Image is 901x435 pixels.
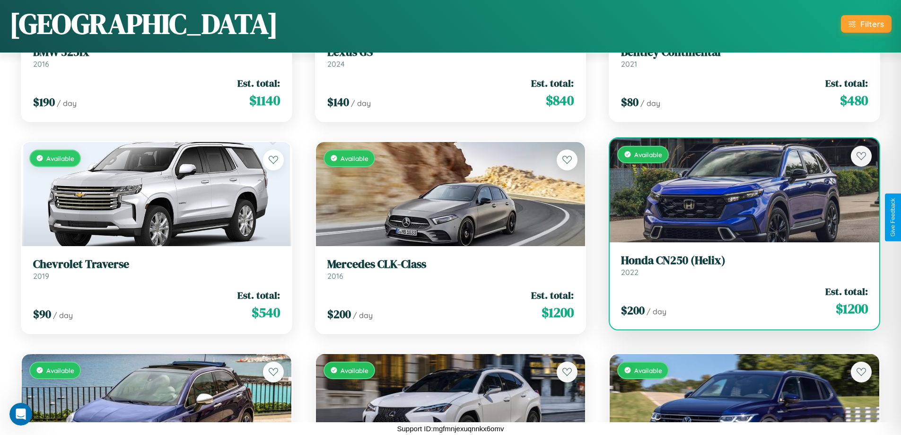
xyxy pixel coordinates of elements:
[621,45,868,69] a: Bentley Continental2021
[542,303,574,322] span: $ 1200
[836,299,868,318] span: $ 1200
[327,306,351,322] span: $ 200
[825,284,868,298] span: Est. total:
[840,91,868,110] span: $ 480
[634,366,662,374] span: Available
[531,288,574,302] span: Est. total:
[841,15,892,33] button: Filters
[33,94,55,110] span: $ 190
[46,366,74,374] span: Available
[351,98,371,108] span: / day
[341,366,368,374] span: Available
[33,306,51,322] span: $ 90
[621,254,868,277] a: Honda CN250 (Helix)2022
[33,257,280,271] h3: Chevrolet Traverse
[327,59,345,69] span: 2024
[531,76,574,90] span: Est. total:
[621,267,639,277] span: 2022
[33,59,49,69] span: 2016
[621,59,637,69] span: 2021
[327,45,574,59] h3: Lexus GS
[327,271,343,281] span: 2016
[53,311,73,320] span: / day
[621,302,645,318] span: $ 200
[621,94,639,110] span: $ 80
[640,98,660,108] span: / day
[9,4,278,43] h1: [GEOGRAPHIC_DATA]
[634,151,662,159] span: Available
[46,154,74,162] span: Available
[249,91,280,110] span: $ 1140
[327,257,574,271] h3: Mercedes CLK-Class
[353,311,373,320] span: / day
[252,303,280,322] span: $ 540
[890,198,896,237] div: Give Feedback
[341,154,368,162] span: Available
[647,307,666,316] span: / day
[825,76,868,90] span: Est. total:
[33,45,280,59] h3: BMW 325ix
[327,45,574,69] a: Lexus GS2024
[327,94,349,110] span: $ 140
[33,257,280,281] a: Chevrolet Traverse2019
[33,45,280,69] a: BMW 325ix2016
[237,76,280,90] span: Est. total:
[621,45,868,59] h3: Bentley Continental
[57,98,77,108] span: / day
[860,19,884,29] div: Filters
[9,403,32,426] iframe: Intercom live chat
[33,271,49,281] span: 2019
[327,257,574,281] a: Mercedes CLK-Class2016
[397,422,504,435] p: Support ID: mgfmnjexuqnnkx6omv
[546,91,574,110] span: $ 840
[237,288,280,302] span: Est. total:
[621,254,868,267] h3: Honda CN250 (Helix)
